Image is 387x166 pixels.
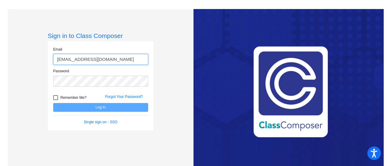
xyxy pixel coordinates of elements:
[48,32,154,39] h3: Sign in to Class Composer
[84,120,117,124] a: Single sign on - SSO
[53,103,148,112] button: Log In
[53,47,62,52] label: Email
[53,68,69,74] label: Password
[105,95,143,99] a: Forgot Your Password?
[60,94,86,101] span: Remember Me?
